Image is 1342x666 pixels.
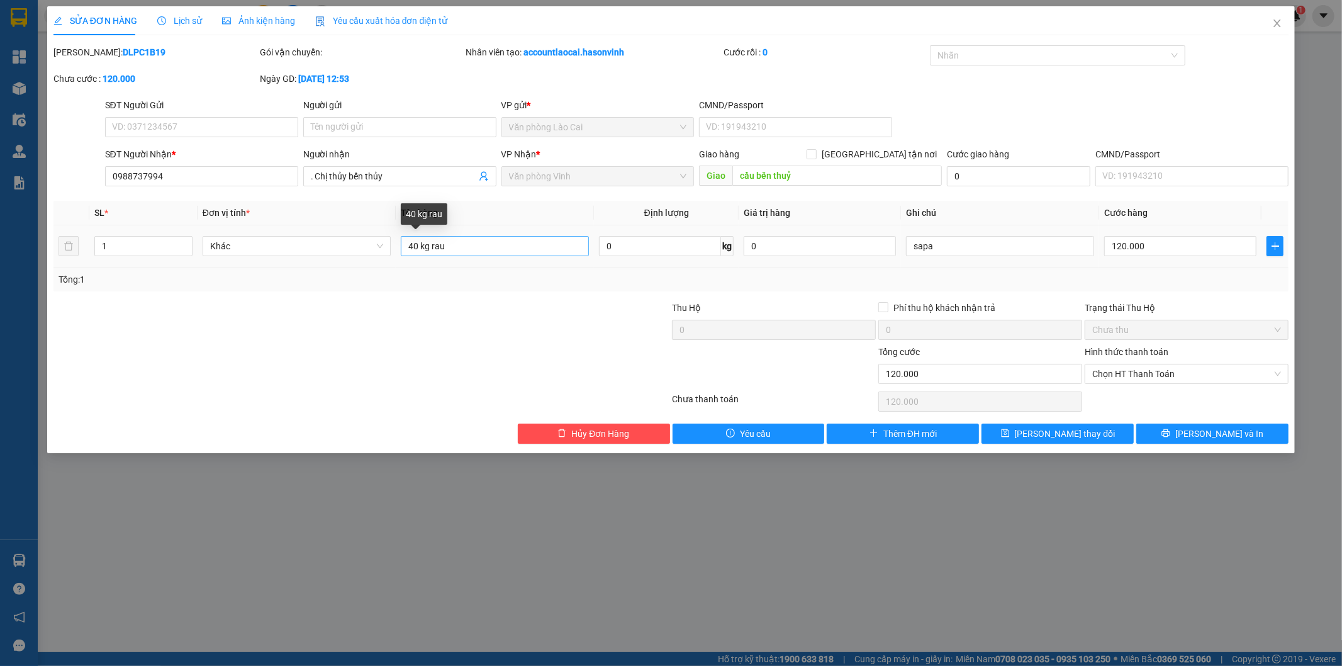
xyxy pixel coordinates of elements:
div: CMND/Passport [699,98,892,112]
span: close [1272,18,1282,28]
div: Tổng: 1 [59,273,518,286]
span: Đơn vị tính [203,208,250,218]
span: Khác [210,237,383,256]
span: printer [1161,429,1170,439]
input: Dọc đường [732,166,942,186]
span: Yêu cầu [740,427,771,441]
div: CMND/Passport [1095,147,1289,161]
span: delete [557,429,566,439]
button: plusThêm ĐH mới [827,424,979,444]
span: plus [1267,241,1283,251]
img: icon [315,16,325,26]
div: VP gửi [501,98,695,112]
b: 120.000 [103,74,135,84]
div: Cước rồi : [724,45,927,59]
button: exclamation-circleYêu cầu [673,424,825,444]
div: 40 kg rau [401,203,447,225]
span: Định lượng [644,208,689,218]
span: save [1001,429,1010,439]
button: delete [59,236,79,256]
label: Cước giao hàng [947,149,1009,159]
input: VD: Bàn, Ghế [401,236,589,256]
span: [PERSON_NAME] và In [1175,427,1263,441]
button: plus [1267,236,1283,256]
span: Chưa thu [1092,320,1281,339]
span: exclamation-circle [726,429,735,439]
div: Chưa thanh toán [671,392,878,414]
div: SĐT Người Nhận [105,147,298,161]
span: [GEOGRAPHIC_DATA] tận nơi [817,147,942,161]
div: Nhân viên tạo: [466,45,722,59]
b: [DATE] 12:53 [298,74,349,84]
span: Thêm ĐH mới [883,427,937,441]
span: VP Nhận [501,149,537,159]
span: Văn phòng Lào Cai [509,118,687,137]
th: Ghi chú [901,201,1099,225]
div: Ngày GD: [260,72,464,86]
div: Trạng thái Thu Hộ [1085,301,1289,315]
b: 0 [763,47,768,57]
span: clock-circle [157,16,166,25]
span: plus [870,429,878,439]
div: Chưa cước : [53,72,257,86]
span: Thu Hộ [672,303,701,313]
span: kg [721,236,734,256]
span: Văn phòng Vinh [509,167,687,186]
div: Người nhận [303,147,496,161]
div: SĐT Người Gửi [105,98,298,112]
span: Cước hàng [1104,208,1148,218]
button: save[PERSON_NAME] thay đổi [981,424,1134,444]
button: printer[PERSON_NAME] và In [1136,424,1289,444]
span: user-add [479,171,489,181]
span: Hủy Đơn Hàng [571,427,629,441]
span: edit [53,16,62,25]
div: Gói vận chuyển: [260,45,464,59]
span: Lịch sử [157,16,202,26]
b: DLPC1B19 [123,47,165,57]
span: [PERSON_NAME] thay đổi [1015,427,1116,441]
div: [PERSON_NAME]: [53,45,257,59]
b: accountlaocai.hasonvinh [524,47,625,57]
span: Yêu cầu xuất hóa đơn điện tử [315,16,448,26]
input: Ghi Chú [906,236,1094,256]
span: Chọn HT Thanh Toán [1092,364,1281,383]
label: Hình thức thanh toán [1085,347,1168,357]
span: SL [94,208,104,218]
input: Cước giao hàng [947,166,1090,186]
span: Phí thu hộ khách nhận trả [888,301,1000,315]
span: SỬA ĐƠN HÀNG [53,16,137,26]
button: deleteHủy Đơn Hàng [518,424,670,444]
button: Close [1260,6,1295,42]
span: Giao hàng [699,149,739,159]
span: picture [222,16,231,25]
span: Tổng cước [878,347,920,357]
span: Ảnh kiện hàng [222,16,295,26]
span: Giá trị hàng [744,208,790,218]
span: Giao [699,166,732,186]
div: Người gửi [303,98,496,112]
